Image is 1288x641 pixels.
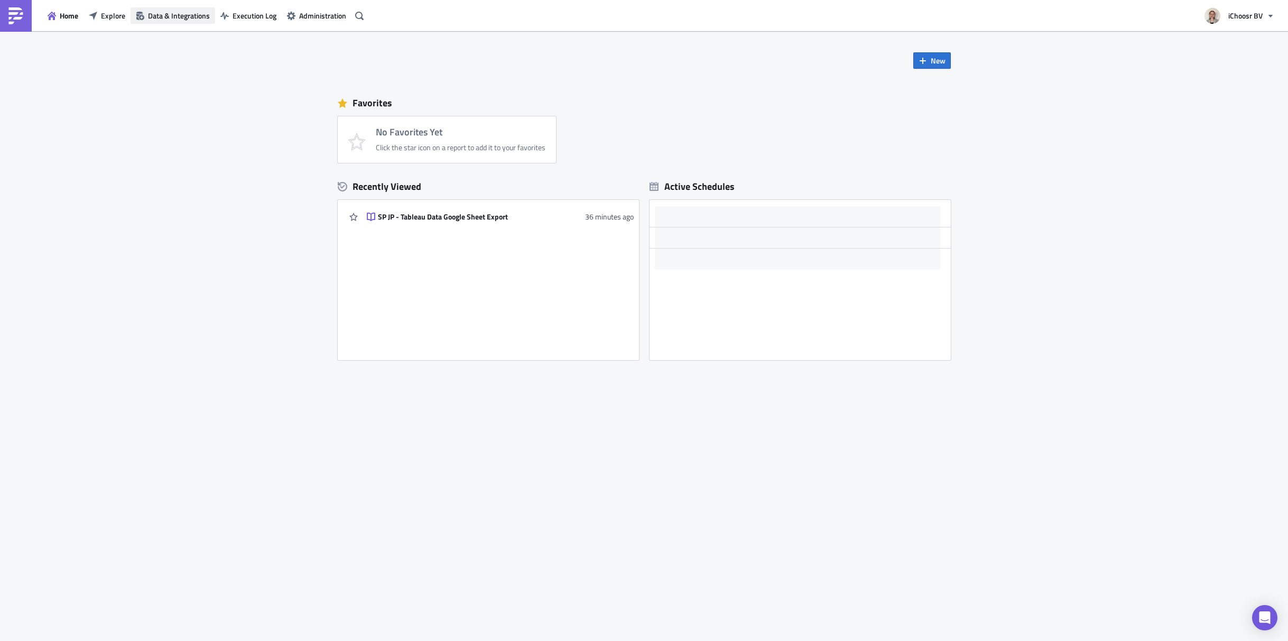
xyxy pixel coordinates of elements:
[299,10,346,21] span: Administration
[1203,7,1221,25] img: Avatar
[378,212,563,222] div: SP JP - Tableau Data Google Sheet Export
[1228,10,1263,21] span: iChoosr BV
[60,10,78,21] span: Home
[650,180,735,193] div: Active Schedules
[148,10,210,21] span: Data & Integrations
[233,10,276,21] span: Execution Log
[84,7,131,24] button: Explore
[215,7,282,24] button: Execution Log
[1252,605,1277,630] div: Open Intercom Messenger
[931,55,946,66] span: New
[338,179,639,195] div: Recently Viewed
[131,7,215,24] button: Data & Integrations
[913,52,951,69] button: New
[42,7,84,24] button: Home
[338,95,951,111] div: Favorites
[585,211,634,222] time: 2025-08-27T13:44:47Z
[376,127,545,138] h4: No Favorites Yet
[1198,4,1280,28] button: iChoosr BV
[101,10,125,21] span: Explore
[282,7,351,24] button: Administration
[376,143,545,152] div: Click the star icon on a report to add it to your favorites
[367,206,634,227] a: SP JP - Tableau Data Google Sheet Export36 minutes ago
[7,7,24,24] img: PushMetrics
